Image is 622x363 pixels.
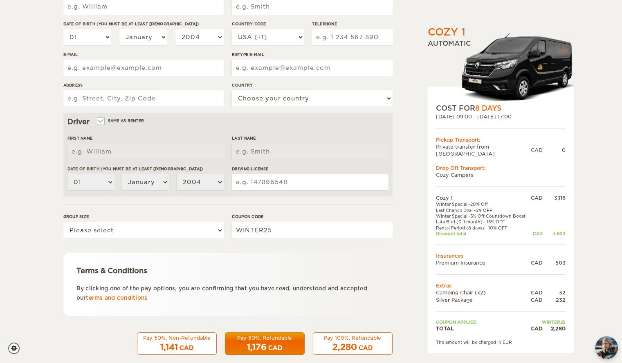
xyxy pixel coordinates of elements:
[436,113,566,120] div: [DATE] 09:00 - [DATE] 17:00
[436,282,566,289] td: Extras
[160,342,178,352] span: 1,141
[543,325,566,332] div: 2,280
[313,332,393,355] button: Pay 100%, Refundable 2,280 CAD
[436,136,566,143] div: Pickup Transport:
[232,143,388,160] input: e.g. Smith
[543,194,566,201] div: 3,116
[436,296,529,303] td: Silver Package
[529,289,543,296] div: CAD
[230,334,299,341] div: Pay 50%, Refundable
[142,334,211,341] div: Pay 50%, Non-Refundable
[268,344,282,352] div: CAD
[428,39,574,103] div: Automatic
[63,60,224,76] input: e.g. example@example.com
[436,143,531,157] td: Private transfer from [GEOGRAPHIC_DATA]
[63,82,224,88] label: Address
[137,332,217,355] button: Pay 50%, Non-Refundable 1,141 CAD
[428,25,465,39] div: Cozy 1
[436,207,529,213] td: Last Chance Deal -5% OFF
[232,82,392,88] label: Country
[436,201,529,207] td: Winter Special -20% Off
[67,166,224,172] label: Date of birth (You must be at least [DEMOGRAPHIC_DATA])
[543,296,566,303] div: 232
[436,194,529,201] td: Cozy 1
[543,259,566,266] div: 503
[63,21,224,27] label: Date of birth (You must be at least [DEMOGRAPHIC_DATA])
[232,166,388,172] label: Driving License
[98,119,103,125] input: Same as renter
[595,336,618,359] button: chat-button
[436,339,566,345] div: The amount will be charged in EUR
[529,259,543,266] div: CAD
[63,90,224,107] input: e.g. Street, City, Zip Code
[436,325,529,332] td: TOTAL
[436,230,529,236] td: Discount total
[318,334,387,341] div: Pay 100%, Refundable
[531,147,543,154] div: CAD
[529,194,543,201] div: CAD
[232,51,392,58] label: Retype E-mail
[63,51,224,58] label: E-mail
[232,135,388,141] label: Last Name
[529,296,543,303] div: CAD
[436,319,529,325] td: Coupon applied
[529,230,543,236] div: CAD
[67,143,224,160] input: e.g. William
[312,29,392,45] input: e.g. 1 234 567 890
[232,214,392,220] label: Coupon code
[312,21,392,27] label: Telephone
[436,289,529,296] td: Camping Chair (x2)
[529,325,543,332] div: CAD
[595,336,618,359] img: Freyja at Cozy Campers
[436,259,529,266] td: Premium Insurance
[76,284,379,303] p: By clicking one of the pay options, you are confirming that you have read, understood and accepte...
[475,104,501,112] span: 8 Days
[63,214,224,220] label: Group size
[543,147,566,154] div: 0
[67,117,388,127] div: Driver
[8,343,25,354] a: Cookie settings
[436,252,566,259] td: Insurances
[67,135,224,141] label: First Name
[225,332,305,355] button: Pay 50%, Refundable 1,176 CAD
[436,171,566,178] td: Cozy Campers
[436,165,566,171] div: Drop Off Transport:
[529,319,566,325] td: WINTER25
[436,103,566,113] div: COST FOR
[98,117,144,125] label: Same as renter
[436,219,529,225] td: Late Bird (0-1 month): -15% OFF
[86,295,147,301] a: terms and conditions
[247,342,267,352] span: 1,176
[359,344,373,352] div: CAD
[332,342,357,352] span: 2,280
[436,225,529,230] td: Rental Period (8 days): -10% OFF
[232,21,304,27] label: Country Code
[232,174,388,190] input: e.g. 14789654B
[460,32,574,103] img: Stuttur-m-c-logo-2.png
[180,344,193,352] div: CAD
[543,230,566,236] div: -1,603
[436,213,529,219] td: Winter Special -5% Off Countdown Boost
[232,60,392,76] input: e.g. example@example.com
[543,289,566,296] div: 32
[76,266,379,276] div: Terms & Conditions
